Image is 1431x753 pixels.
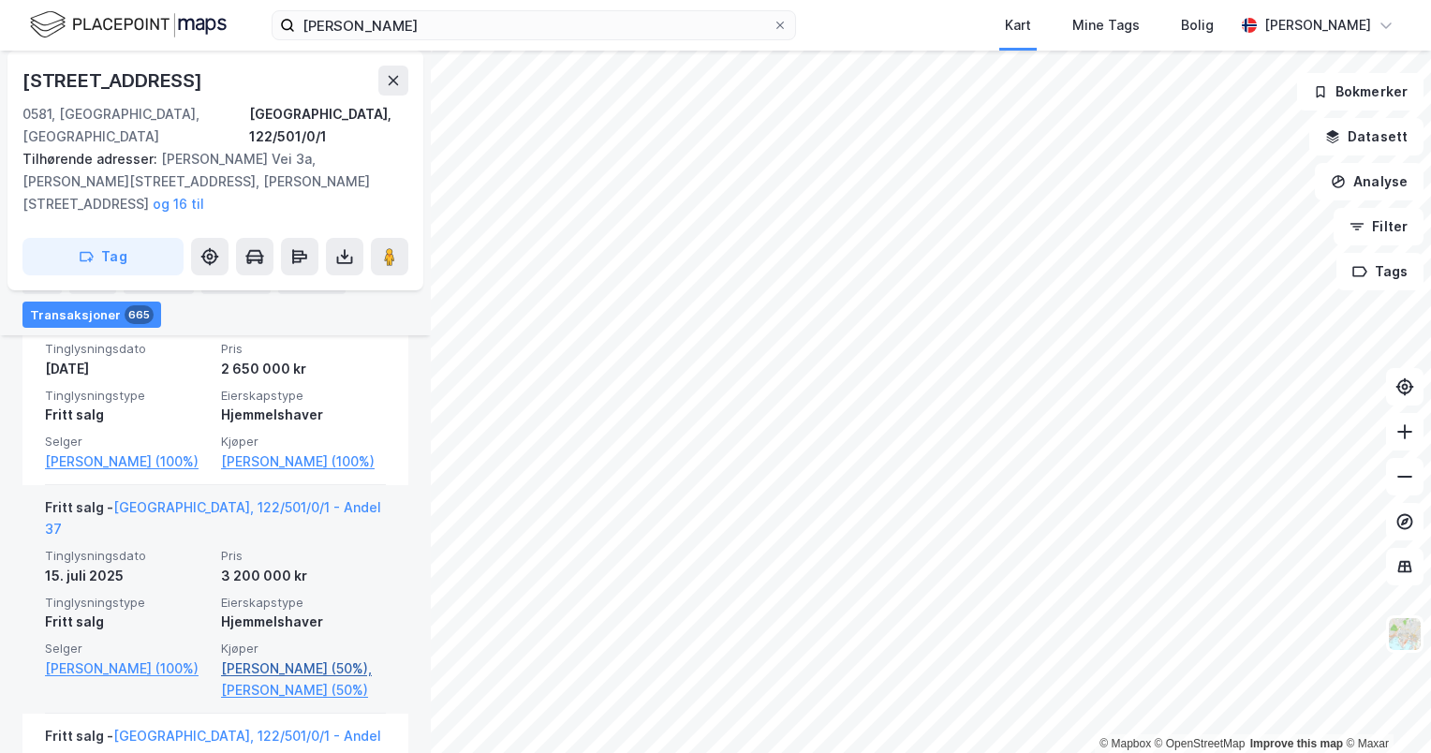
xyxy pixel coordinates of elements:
[45,496,386,549] div: Fritt salg -
[45,404,210,426] div: Fritt salg
[1315,163,1424,200] button: Analyse
[45,611,210,633] div: Fritt salg
[221,565,386,587] div: 3 200 000 kr
[45,657,210,680] a: [PERSON_NAME] (100%)
[295,11,773,39] input: Søk på adresse, matrikkel, gårdeiere, leietakere eller personer
[45,499,381,538] a: [GEOGRAPHIC_DATA], 122/501/0/1 - Andel 37
[125,305,154,324] div: 665
[1337,663,1431,753] div: Kontrollprogram for chat
[45,450,210,473] a: [PERSON_NAME] (100%)
[22,148,393,215] div: [PERSON_NAME] Vei 3a, [PERSON_NAME][STREET_ADDRESS], [PERSON_NAME][STREET_ADDRESS]
[22,302,161,328] div: Transaksjoner
[1309,118,1424,155] button: Datasett
[1155,737,1246,750] a: OpenStreetMap
[221,358,386,380] div: 2 650 000 kr
[1250,737,1343,750] a: Improve this map
[221,404,386,426] div: Hjemmelshaver
[249,103,408,148] div: [GEOGRAPHIC_DATA], 122/501/0/1
[1337,663,1431,753] iframe: Chat Widget
[1334,208,1424,245] button: Filter
[221,450,386,473] a: [PERSON_NAME] (100%)
[45,434,210,450] span: Selger
[221,641,386,657] span: Kjøper
[1297,73,1424,111] button: Bokmerker
[221,341,386,357] span: Pris
[45,548,210,564] span: Tinglysningsdato
[30,8,227,41] img: logo.f888ab2527a4732fd821a326f86c7f29.svg
[221,657,386,680] a: [PERSON_NAME] (50%),
[22,238,184,275] button: Tag
[45,358,210,380] div: [DATE]
[45,341,210,357] span: Tinglysningsdato
[1181,14,1214,37] div: Bolig
[221,611,386,633] div: Hjemmelshaver
[22,66,206,96] div: [STREET_ADDRESS]
[221,434,386,450] span: Kjøper
[45,388,210,404] span: Tinglysningstype
[22,103,249,148] div: 0581, [GEOGRAPHIC_DATA], [GEOGRAPHIC_DATA]
[1072,14,1140,37] div: Mine Tags
[1005,14,1031,37] div: Kart
[1099,737,1151,750] a: Mapbox
[1387,616,1423,652] img: Z
[1336,253,1424,290] button: Tags
[221,548,386,564] span: Pris
[45,595,210,611] span: Tinglysningstype
[221,595,386,611] span: Eierskapstype
[45,565,210,587] div: 15. juli 2025
[45,641,210,657] span: Selger
[22,151,161,167] span: Tilhørende adresser:
[221,388,386,404] span: Eierskapstype
[1264,14,1371,37] div: [PERSON_NAME]
[221,679,386,701] a: [PERSON_NAME] (50%)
